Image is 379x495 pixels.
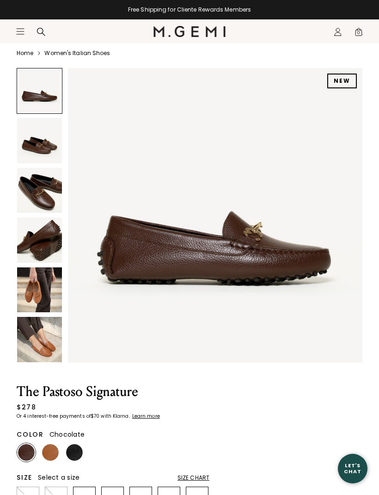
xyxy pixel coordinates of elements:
img: The Pastoso Signature [17,317,62,362]
a: Learn more [131,414,160,419]
img: The Pastoso Signature [68,68,362,363]
h2: Size [17,474,32,481]
klarna-placement-style-body: Or 4 interest-free payments of [17,413,91,420]
div: NEW [327,74,357,88]
h1: The Pastoso Signature [17,385,209,399]
klarna-placement-style-amount: $70 [91,413,99,420]
div: Size Chart [177,474,209,482]
img: Black [66,444,83,461]
klarna-placement-style-body: with Klarna [101,413,131,420]
klarna-placement-style-cta: Learn more [132,413,160,420]
img: Tan [42,444,59,461]
img: Chocolate [18,444,35,461]
span: Select a size [38,473,79,482]
span: 0 [354,29,363,38]
span: Chocolate [49,430,85,439]
div: Let's Chat [338,463,367,474]
div: $278 [17,402,36,412]
img: M.Gemi [153,26,226,37]
button: Open site menu [16,27,25,36]
img: The Pastoso Signature [17,168,62,213]
h2: Color [17,431,44,438]
img: The Pastoso Signature [17,217,62,262]
img: The Pastoso Signature [17,267,62,312]
img: The Pastoso Signature [17,118,62,163]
